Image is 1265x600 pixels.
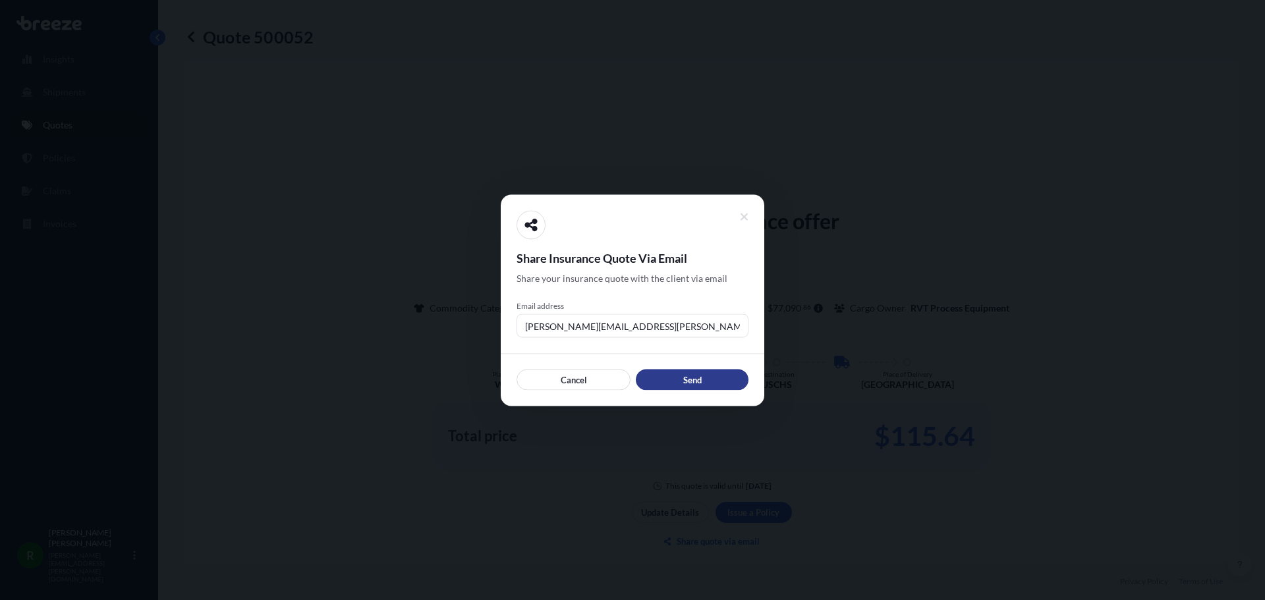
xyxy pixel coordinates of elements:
[517,314,748,337] input: example@gmail.com
[517,271,727,285] span: Share your insurance quote with the client via email
[636,369,748,390] button: Send
[517,369,631,390] button: Cancel
[683,373,702,386] p: Send
[561,373,587,386] p: Cancel
[725,317,741,333] keeper-lock: Open Keeper Popup
[517,250,748,265] span: Share Insurance Quote Via Email
[517,300,748,311] span: Email address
